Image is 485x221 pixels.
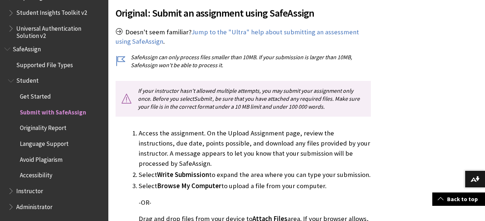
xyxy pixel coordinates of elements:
span: Student Insights Toolkit v2 [16,7,87,17]
p: If your instructor hasn't allowed multiple attempts, you may submit your assignment only once. Be... [116,81,371,117]
p: SafeAssign can only process files smaller than 10MB. If your submission is larger than 10MB, Safe... [116,53,371,69]
span: Submit with SafeAssign [20,106,86,116]
p: -OR- [139,198,371,207]
span: Originality Report [20,122,66,132]
span: Language Support [20,138,69,147]
a: Jump to the "Ultra" help about submitting an assessment using SafeAssign [116,28,359,46]
span: Universal Authentication Solution v2 [16,22,103,39]
span: Browse My Computer [157,182,221,190]
p: Doesn't seem familiar? . [116,27,371,46]
nav: Book outline for Blackboard SafeAssign [4,43,104,213]
li: Access the assignment. On the Upload Assignment page, review the instructions, due date, points p... [139,128,371,169]
span: SafeAssign [13,43,41,53]
span: Avoid Plagiarism [20,153,62,163]
span: Supported File Types [16,59,73,69]
span: Submit [194,95,212,102]
span: Administrator [16,201,52,211]
a: Back to top [432,192,485,206]
span: Accessibility [20,169,52,179]
li: Select to expand the area where you can type your submission. [139,170,371,180]
span: Original: Submit an assignment using SafeAssign [116,5,371,21]
span: Get Started [20,90,51,100]
span: Write Submission [157,170,209,179]
span: Student [16,75,39,84]
span: Instructor [16,185,43,195]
